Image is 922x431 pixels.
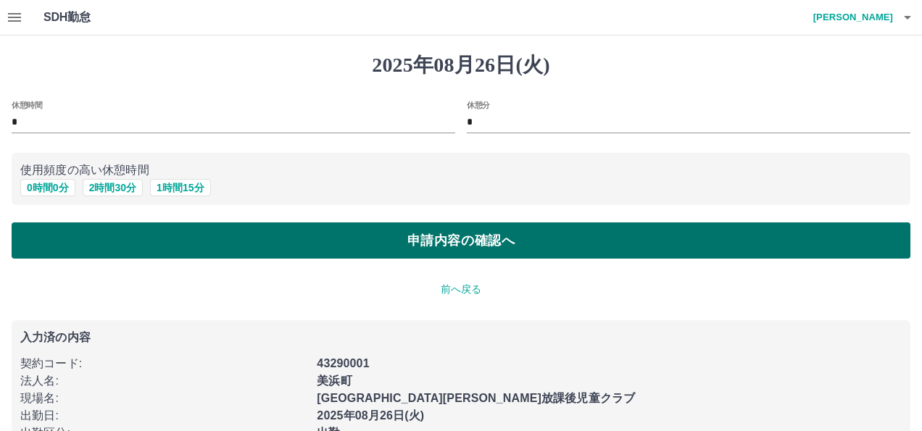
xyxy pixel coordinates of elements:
[20,332,902,343] p: 入力済の内容
[20,390,308,407] p: 現場名 :
[20,355,308,372] p: 契約コード :
[317,374,352,387] b: 美浜町
[20,372,308,390] p: 法人名 :
[12,99,42,110] label: 休憩時間
[20,179,75,196] button: 0時間0分
[20,162,902,179] p: 使用頻度の高い休憩時間
[317,357,369,369] b: 43290001
[12,222,910,259] button: 申請内容の確認へ
[83,179,143,196] button: 2時間30分
[467,99,490,110] label: 休憩分
[150,179,210,196] button: 1時間15分
[317,392,635,404] b: [GEOGRAPHIC_DATA][PERSON_NAME]放課後児童クラブ
[12,282,910,297] p: 前へ戻る
[317,409,424,422] b: 2025年08月26日(火)
[20,407,308,424] p: 出勤日 :
[12,53,910,78] h1: 2025年08月26日(火)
